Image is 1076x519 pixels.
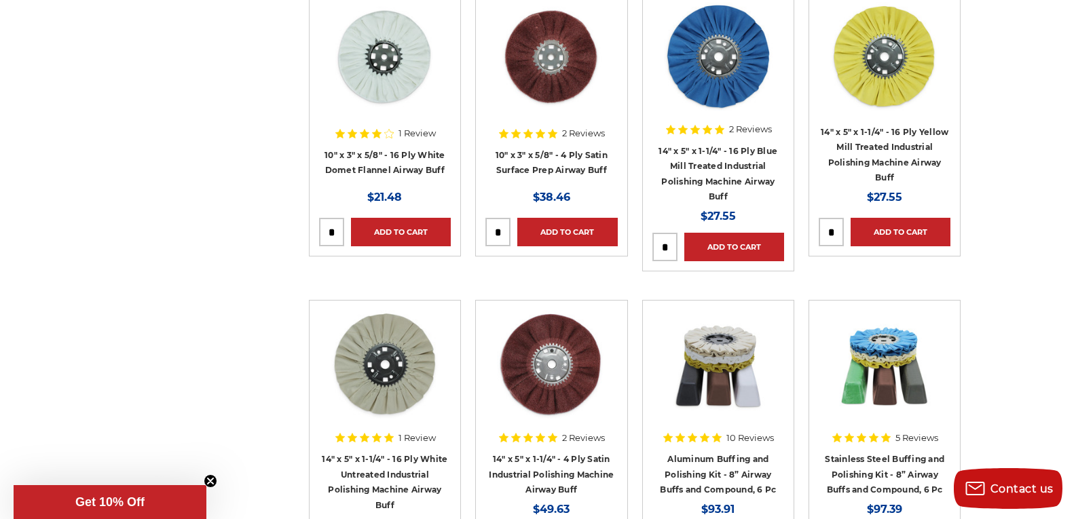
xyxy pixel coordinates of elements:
span: 1 Review [398,434,436,442]
img: 14 inch untreated white airway buffing wheel [331,310,439,419]
a: 14 inch blue mill treated polishing machine airway buffing wheel [652,2,784,134]
a: Stainless Steel Buffing and Polishing Kit - 8” Airway Buffs and Compound, 6 Pc [825,454,944,495]
a: 14 inch satin surface prep airway buffing wheel [485,310,617,442]
span: $93.91 [701,503,735,516]
span: 2 Reviews [562,434,605,442]
a: Add to Cart [684,233,784,261]
span: $27.55 [701,210,736,223]
a: 14 inch yellow mill treated Polishing Machine Airway Buff [819,2,950,134]
img: 8 inch airway buffing wheel and compound kit for stainless steel [830,310,939,419]
button: Close teaser [204,474,217,488]
a: Aluminum Buffing and Polishing Kit - 8” Airway Buffs and Compound, 6 Pc [660,454,776,495]
img: 8 inch airway buffing wheel and compound kit for aluminum [664,310,773,419]
button: Contact us [954,468,1062,509]
a: 14" x 5" x 1-1/4" - 4 Ply Satin Industrial Polishing Machine Airway Buff [489,454,614,495]
a: Add to Cart [851,218,950,246]
span: 5 Reviews [895,434,938,442]
div: Get 10% OffClose teaser [14,485,206,519]
span: $97.39 [867,503,902,516]
span: 2 Reviews [729,125,772,134]
a: Add to Cart [351,218,451,246]
a: 14" x 5" x 1-1/4" - 16 Ply White Untreated Industrial Polishing Machine Airway Buff [322,454,447,510]
a: 10 inch airway polishing wheel white domet flannel [319,2,451,134]
a: Add to Cart [517,218,617,246]
span: $49.63 [533,503,570,516]
img: 14 inch satin surface prep airway buffing wheel [497,310,606,419]
span: Get 10% Off [75,495,145,509]
span: 1 Review [398,129,436,138]
span: $27.55 [867,191,902,204]
a: 10" x 3" x 5/8" - 4 Ply Satin Surface Prep Airway Buff [496,150,608,176]
a: 10 inch satin surface prep airway buffing wheel [485,2,617,134]
span: $21.48 [367,191,402,204]
span: 10 Reviews [726,434,774,442]
a: 10" x 3" x 5/8" - 16 Ply White Domet Flannel Airway Buff [324,150,445,176]
img: 10 inch satin surface prep airway buffing wheel [497,2,606,111]
img: 14 inch yellow mill treated Polishing Machine Airway Buff [830,2,939,111]
img: 10 inch airway polishing wheel white domet flannel [331,2,439,111]
a: 8 inch airway buffing wheel and compound kit for stainless steel [819,310,950,442]
span: $38.46 [533,191,570,204]
span: 2 Reviews [562,129,605,138]
span: Contact us [990,482,1054,495]
a: 8 inch airway buffing wheel and compound kit for aluminum [652,310,784,442]
a: 14 inch untreated white airway buffing wheel [319,310,451,442]
img: 14 inch blue mill treated polishing machine airway buffing wheel [664,2,773,111]
a: 14" x 5" x 1-1/4" - 16 Ply Blue Mill Treated Industrial Polishing Machine Airway Buff [658,146,777,202]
